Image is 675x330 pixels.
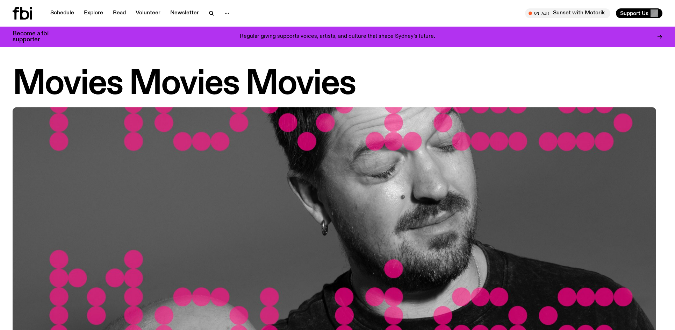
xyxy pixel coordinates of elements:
a: Explore [80,8,107,18]
a: Volunteer [131,8,165,18]
a: Read [109,8,130,18]
button: On AirSunset with Motorik [525,8,610,18]
span: Support Us [620,10,648,16]
h3: Become a fbi supporter [13,31,57,43]
h1: Movies Movies Movies [13,69,662,100]
button: Support Us [616,8,662,18]
a: Schedule [46,8,78,18]
p: Regular giving supports voices, artists, and culture that shape Sydney’s future. [240,34,435,40]
a: Newsletter [166,8,203,18]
